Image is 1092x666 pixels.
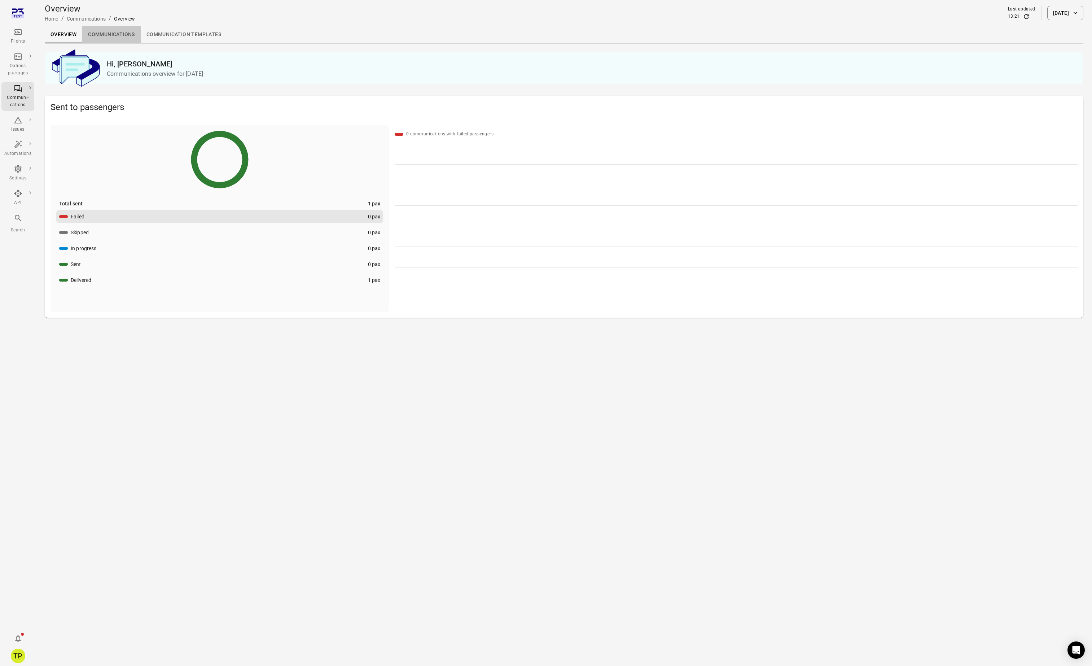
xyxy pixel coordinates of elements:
[71,213,84,220] div: Failed
[1,138,34,160] a: Automations
[1,187,34,209] a: API
[4,62,31,77] div: Options packages
[1,50,34,79] a: Options packages
[71,261,81,268] div: Sent
[368,245,381,252] div: 0 pax
[4,150,31,157] div: Automations
[4,126,31,133] div: Issues
[109,14,111,23] li: /
[1,82,34,111] a: Communi-cations
[71,277,91,284] div: Delivered
[4,227,31,234] div: Search
[11,649,25,663] div: TP
[368,261,381,268] div: 0 pax
[406,131,494,138] div: 0 communications with failed passengers
[1023,13,1030,20] button: Refresh data
[4,175,31,182] div: Settings
[1,212,34,236] button: Search
[107,70,1078,78] p: Communications overview for [DATE]
[45,26,82,43] a: Overview
[11,631,25,646] button: Notifications
[67,16,106,22] a: Communications
[1008,6,1035,13] div: Last updated
[114,15,135,22] div: Overview
[56,242,383,255] button: In progress0 pax
[4,94,31,109] div: Communi-cations
[1,114,34,135] a: Issues
[59,200,83,207] div: Total sent
[71,229,89,236] div: Skipped
[56,210,383,223] button: Failed0 pax
[368,277,381,284] div: 1 pax
[1047,6,1083,20] button: [DATE]
[45,16,58,22] a: Home
[141,26,227,43] a: Communication templates
[82,26,141,43] a: Communications
[368,200,381,207] div: 1 pax
[45,14,135,23] nav: Breadcrumbs
[61,14,64,23] li: /
[8,646,28,666] button: Tómas Páll Máté
[51,101,1078,113] h2: Sent to passengers
[4,199,31,206] div: API
[368,213,381,220] div: 0 pax
[56,274,383,287] button: Delivered1 pax
[71,245,97,252] div: In progress
[1,162,34,184] a: Settings
[368,229,381,236] div: 0 pax
[107,58,1078,70] h2: Hi, [PERSON_NAME]
[56,226,383,239] button: Skipped0 pax
[56,258,383,271] button: Sent0 pax
[45,26,1083,43] div: Local navigation
[45,3,135,14] h1: Overview
[1008,13,1020,20] div: 13:21
[4,38,31,45] div: Flights
[1,26,34,47] a: Flights
[1067,641,1085,659] div: Open Intercom Messenger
